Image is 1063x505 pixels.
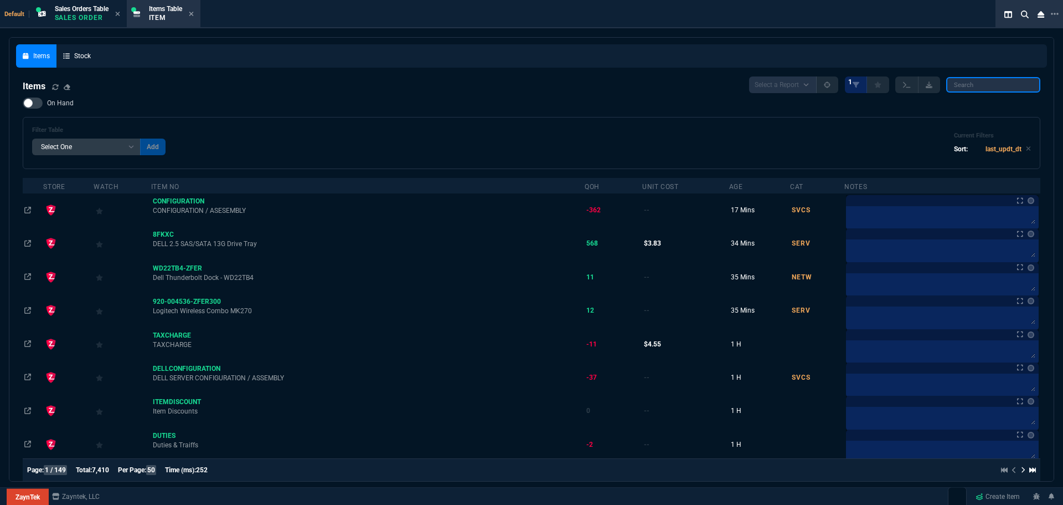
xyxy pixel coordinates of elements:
[151,427,585,461] td: Duties & Traiffs
[153,441,583,450] span: Duties & Traiffs
[586,441,593,448] span: -2
[76,466,92,474] span: Total:
[24,374,31,381] nx-icon: Open In Opposite Panel
[96,269,149,285] div: Add to Watchlist
[946,77,1040,93] input: Search
[24,407,31,415] nx-icon: Open In Opposite Panel
[642,182,678,191] div: Unit Cost
[27,466,44,474] span: Page:
[92,466,109,474] span: 7,410
[729,427,791,461] td: 1 H
[1051,9,1059,19] nx-icon: Open New Tab
[153,264,202,272] span: WD22TB4-ZFER
[153,340,583,349] span: TAXCHARGE
[792,206,811,214] span: SVCS
[586,273,594,281] span: 11
[729,261,791,294] td: 35 Mins
[153,407,583,416] span: Item Discounts
[153,206,583,215] span: CONFIGURATION / ASESEMBLY
[729,182,743,191] div: Age
[151,361,585,394] td: DELL SERVER CONFIGURATION / ASSEMBLY
[954,132,1031,140] h6: Current Filters
[644,239,661,247] span: $3.83
[24,441,31,448] nx-icon: Open In Opposite Panel
[644,273,649,281] span: --
[153,331,191,339] span: TAXCHARGE
[644,441,649,448] span: --
[146,465,156,475] span: 50
[49,492,103,502] a: msbcCompanyName
[729,327,791,360] td: 1 H
[644,374,649,381] span: --
[729,193,791,227] td: 17 Mins
[585,182,600,191] div: QOH
[151,182,179,191] div: Item No
[153,374,583,382] span: DELL SERVER CONFIGURATION / ASSEMBLY
[55,5,109,13] span: Sales Orders Table
[1033,8,1049,21] nx-icon: Close Workbench
[153,231,174,238] span: 8FKXC
[118,466,146,474] span: Per Page:
[586,307,594,314] span: 12
[151,294,585,327] td: Logitech Wireless Combo MK270
[96,403,149,419] div: Add to Watchlist
[644,206,649,214] span: --
[151,394,585,427] td: Item Discounts
[1000,8,1016,21] nx-icon: Split Panels
[165,466,196,474] span: Time (ms):
[189,10,194,19] nx-icon: Close Tab
[24,340,31,348] nx-icon: Open In Opposite Panel
[16,44,56,68] a: Items
[792,273,812,281] span: NETW
[153,298,221,305] span: 920-004536-ZFER300
[586,206,601,214] span: -362
[153,398,201,406] span: ITEMDISCOUNT
[153,239,583,248] span: DELL 2.5 SAS/SATA 13G Drive Tray
[153,365,220,373] span: DELLCONFIGURATION
[96,370,149,385] div: Add to Watchlist
[844,182,867,191] div: Notes
[151,327,585,360] td: TAXCHARGE
[792,307,811,314] span: SERV
[729,394,791,427] td: 1 H
[729,227,791,260] td: 34 Mins
[792,239,811,247] span: SERV
[24,307,31,314] nx-icon: Open In Opposite Panel
[32,126,166,134] h6: Filter Table
[149,5,182,13] span: Items Table
[151,193,585,227] td: CONFIGURATION / ASESEMBLY
[971,488,1024,505] a: Create Item
[151,227,585,260] td: DELL 2.5 SAS/SATA 13G Drive Tray
[954,144,968,154] p: Sort:
[586,407,590,415] span: 0
[56,44,97,68] a: Stock
[729,294,791,327] td: 35 Mins
[729,361,791,394] td: 1 H
[792,374,811,381] span: SVCS
[644,407,649,415] span: --
[153,432,176,440] span: DUTIES
[586,239,598,247] span: 568
[586,340,597,348] span: -11
[24,239,31,247] nx-icon: Open In Opposite Panel
[644,340,661,348] span: $4.55
[44,465,67,475] span: 1 / 149
[149,13,182,22] p: Item
[848,78,852,86] span: 1
[153,307,583,315] span: Logitech Wireless Combo MK270
[985,145,1021,153] code: last_updt_dt
[96,437,149,452] div: Add to Watchlist
[1016,8,1033,21] nx-icon: Search
[4,11,29,18] span: Default
[94,182,118,191] div: Watch
[96,236,149,251] div: Add to Watchlist
[96,202,149,218] div: Add to Watchlist
[644,307,649,314] span: --
[24,273,31,281] nx-icon: Open In Opposite Panel
[153,273,583,282] span: Dell Thunderbolt Dock - WD22TB4
[23,80,45,93] h4: Items
[55,13,109,22] p: Sales Order
[115,10,120,19] nx-icon: Close Tab
[96,303,149,318] div: Add to Watchlist
[196,466,208,474] span: 252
